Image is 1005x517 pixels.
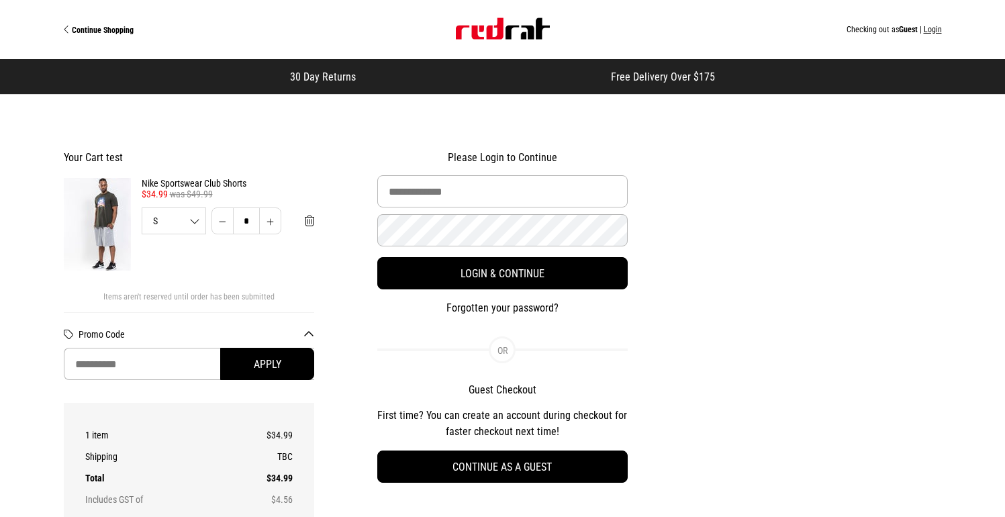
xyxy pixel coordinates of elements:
[64,24,283,35] a: Continue Shopping
[920,25,922,34] span: |
[64,151,315,164] h2: Your Cart test
[924,25,942,34] button: Login
[228,467,293,489] td: $34.99
[85,446,228,467] th: Shipping
[383,70,584,83] iframe: Customer reviews powered by Trustpilot
[377,175,628,207] input: Email Address
[85,424,228,446] th: 1 item
[170,189,213,199] span: was $49.99
[377,214,628,246] input: Password
[283,25,942,34] div: Checking out as
[259,207,281,234] button: Increase quantity
[377,408,628,440] p: First time? You can create an account during checkout for faster checkout next time!
[377,300,628,316] button: Forgotten your password?
[79,329,315,340] button: Promo Code
[85,467,228,489] th: Total
[64,348,315,380] input: Promo Code
[233,207,260,234] input: Quantity
[377,257,628,289] button: Login & Continue
[228,446,293,467] td: TBC
[456,18,550,40] img: Red Rat [Build]
[211,207,234,234] button: Decrease quantity
[228,424,293,446] td: $34.99
[85,489,228,510] th: Includes GST of
[377,383,628,397] h2: Guest Checkout
[142,189,168,199] span: $34.99
[377,151,628,164] h2: Please Login to Continue
[290,70,356,83] span: 30 Day Returns
[220,348,314,380] button: Apply
[611,70,715,83] span: Free Delivery Over $175
[142,216,205,226] span: S
[691,140,942,375] iframe: Customer reviews powered by Trustpilot
[64,178,131,271] img: Nike Sportswear Club Shorts
[899,25,918,34] span: Guest
[228,489,293,510] td: $4.56
[64,292,315,312] div: Items aren't reserved until order has been submitted
[377,451,628,483] button: Continue as a guest
[142,178,315,189] a: Nike Sportswear Club Shorts
[72,26,134,35] span: Continue Shopping
[294,207,325,234] button: Remove from cart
